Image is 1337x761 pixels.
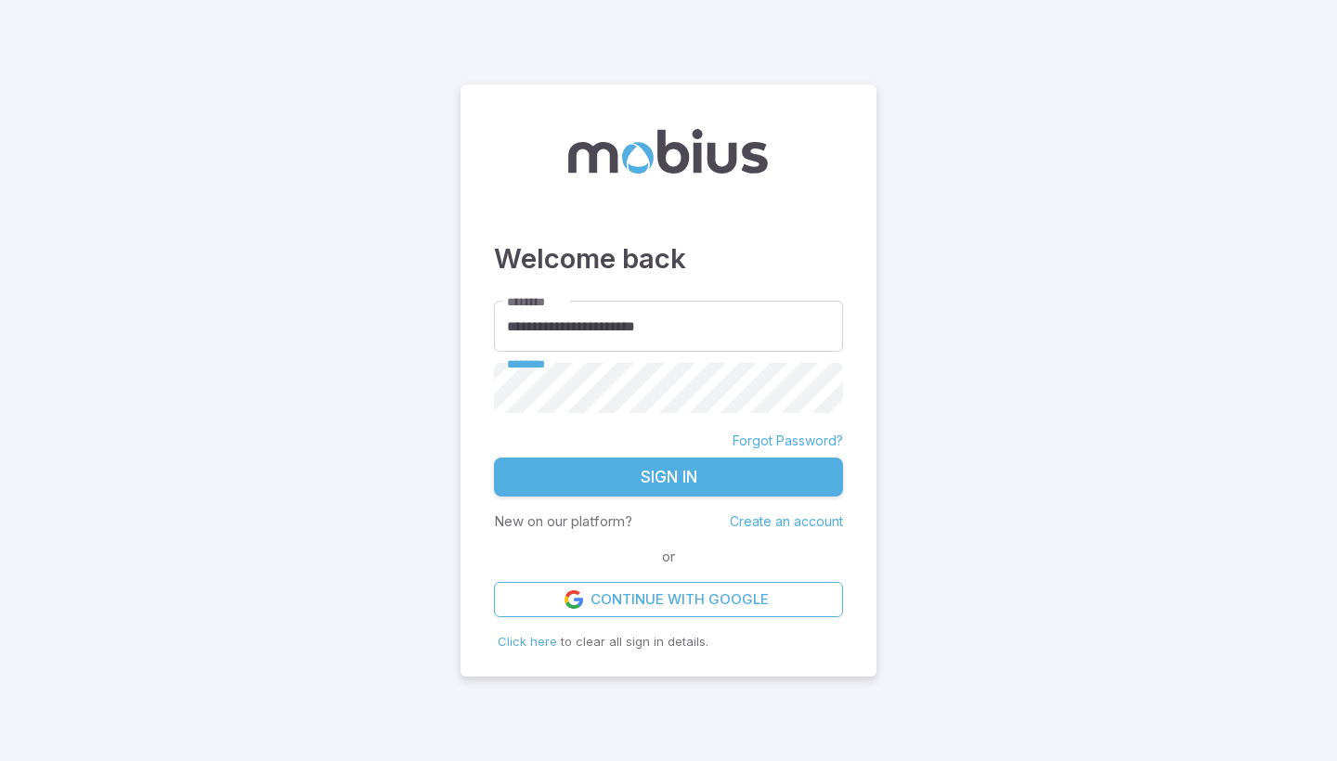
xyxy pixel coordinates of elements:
a: Forgot Password? [733,432,843,450]
span: or [657,547,680,567]
span: Click here [498,634,557,649]
a: Create an account [730,513,843,529]
h3: Welcome back [494,239,843,279]
p: New on our platform? [494,511,632,532]
a: Continue with Google [494,582,843,617]
button: Sign In [494,458,843,497]
p: to clear all sign in details. [498,632,839,651]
